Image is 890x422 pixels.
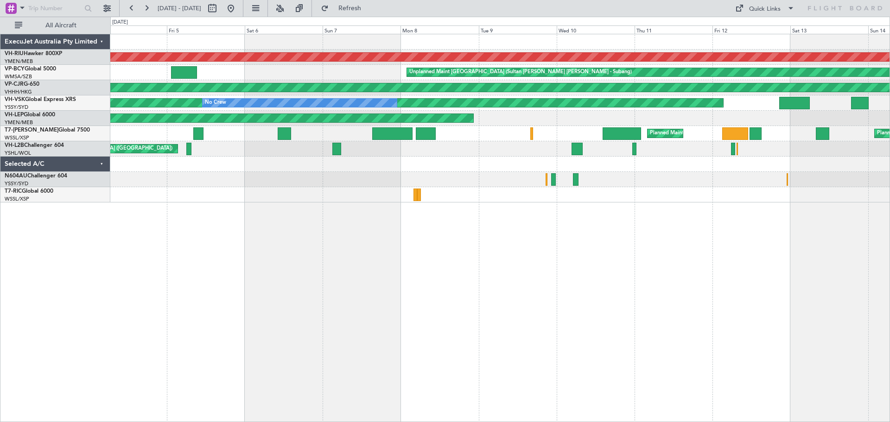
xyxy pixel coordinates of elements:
[205,96,226,110] div: No Crew
[749,5,781,14] div: Quick Links
[5,189,22,194] span: T7-RIC
[5,127,90,133] a: T7-[PERSON_NAME]Global 7500
[10,18,101,33] button: All Aircraft
[5,112,55,118] a: VH-LEPGlobal 6000
[5,180,28,187] a: YSSY/SYD
[24,22,98,29] span: All Aircraft
[5,58,33,65] a: YMEN/MEB
[5,97,25,102] span: VH-VSK
[5,173,67,179] a: N604AUChallenger 604
[112,19,128,26] div: [DATE]
[5,143,64,148] a: VH-L2BChallenger 604
[5,51,62,57] a: VH-RIUHawker 800XP
[167,25,245,34] div: Fri 5
[5,119,33,126] a: YMEN/MEB
[712,25,790,34] div: Fri 12
[790,25,868,34] div: Sat 13
[635,25,712,34] div: Thu 11
[89,25,167,34] div: Thu 4
[5,73,32,80] a: WMSA/SZB
[5,97,76,102] a: VH-VSKGlobal Express XRS
[731,1,799,16] button: Quick Links
[650,126,741,140] div: Planned Maint Dubai (Al Maktoum Intl)
[5,104,28,111] a: YSSY/SYD
[400,25,478,34] div: Mon 8
[5,195,29,202] a: WSSL/XSP
[245,25,323,34] div: Sat 6
[5,82,24,87] span: VP-CJR
[5,66,25,72] span: VP-BCY
[5,82,39,87] a: VP-CJRG-650
[331,5,369,12] span: Refresh
[409,65,632,79] div: Unplanned Maint [GEOGRAPHIC_DATA] (Sultan [PERSON_NAME] [PERSON_NAME] - Subang)
[28,1,82,15] input: Trip Number
[5,51,24,57] span: VH-RIU
[5,88,32,95] a: VHHH/HKG
[557,25,635,34] div: Wed 10
[158,4,201,13] span: [DATE] - [DATE]
[5,143,24,148] span: VH-L2B
[5,134,29,141] a: WSSL/XSP
[479,25,557,34] div: Tue 9
[5,112,24,118] span: VH-LEP
[5,127,58,133] span: T7-[PERSON_NAME]
[317,1,372,16] button: Refresh
[5,173,27,179] span: N604AU
[5,189,53,194] a: T7-RICGlobal 6000
[5,66,56,72] a: VP-BCYGlobal 5000
[323,25,400,34] div: Sun 7
[5,150,31,157] a: YSHL/WOL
